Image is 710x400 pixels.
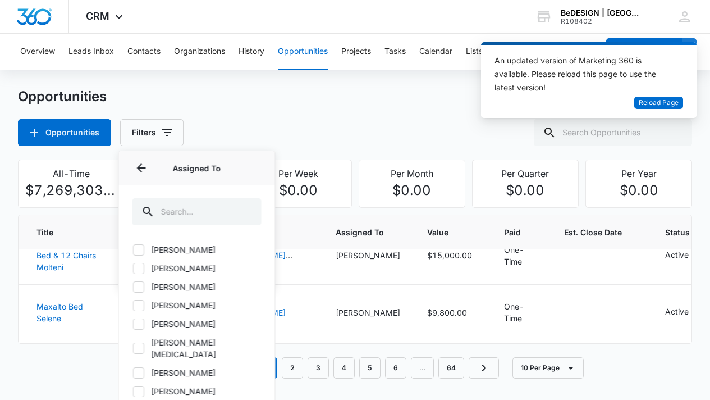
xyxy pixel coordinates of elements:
[36,302,83,323] a: Maxalto Bed Selene
[665,249,689,261] p: Active
[665,249,709,262] div: - - Select to Edit Field
[252,180,344,201] p: $0.00
[132,367,262,379] label: [PERSON_NAME]
[132,162,262,174] p: Assigned To
[427,308,467,317] span: $9,800.00
[132,159,150,177] button: Back
[282,357,303,379] a: Page 2
[466,34,483,70] button: Lists
[132,337,262,360] label: [PERSON_NAME][MEDICAL_DATA]
[479,180,571,201] p: $0.00
[438,357,464,379] a: Page 64
[491,340,551,399] td: One-Time
[665,306,689,317] p: Active
[333,357,355,379] a: Page 4
[504,226,521,238] span: Paid
[341,34,371,70] button: Projects
[496,34,525,70] button: Reports
[479,167,571,180] p: Per Quarter
[278,34,328,70] button: Opportunities
[512,357,584,379] button: 10 Per Page
[639,98,679,108] span: Reload Page
[239,34,264,70] button: History
[384,34,406,70] button: Tasks
[336,226,400,238] span: Assigned To
[132,318,262,330] label: [PERSON_NAME]
[120,119,184,146] button: Filters
[132,244,262,256] label: [PERSON_NAME]
[86,10,109,22] span: CRM
[534,119,692,146] input: Search Opportunities
[561,8,643,17] div: account name
[132,262,262,274] label: [PERSON_NAME]
[419,34,452,70] button: Calendar
[221,357,499,379] nav: Pagination
[308,357,329,379] a: Page 3
[252,167,344,180] p: Per Week
[366,180,458,201] p: $0.00
[359,357,381,379] a: Page 5
[127,34,161,70] button: Contacts
[593,180,685,201] p: $0.00
[336,307,400,319] div: [PERSON_NAME]
[561,17,643,25] div: account id
[25,167,117,180] p: All-Time
[366,167,458,180] p: Per Month
[491,226,551,285] td: One-Time
[385,357,406,379] a: Page 6
[25,180,117,201] p: $7,269,303.74
[491,285,551,340] td: One-Time
[18,119,111,146] button: Opportunities
[36,226,85,238] span: Title
[174,34,225,70] button: Organizations
[665,306,709,319] div: - - Select to Edit Field
[132,299,262,311] label: [PERSON_NAME]
[593,167,685,180] p: Per Year
[132,385,262,397] label: [PERSON_NAME]
[634,97,683,110] button: Reload Page
[36,239,96,272] a: Poltrona Frau Bed & 12 Chairs Molteni
[132,198,262,225] input: Search...
[18,88,107,105] h1: Opportunities
[20,34,55,70] button: Overview
[68,34,114,70] button: Leads Inbox
[564,226,622,238] span: Est. Close Date
[132,281,262,293] label: [PERSON_NAME]
[336,249,400,261] div: [PERSON_NAME]
[427,226,461,238] span: Value
[469,357,499,379] a: Next Page
[538,34,569,70] button: Settings
[427,251,472,260] span: $15,000.00
[494,54,670,94] div: An updated version of Marketing 360 is available. Please reload this page to use the latest version!
[606,38,682,65] button: Add Contact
